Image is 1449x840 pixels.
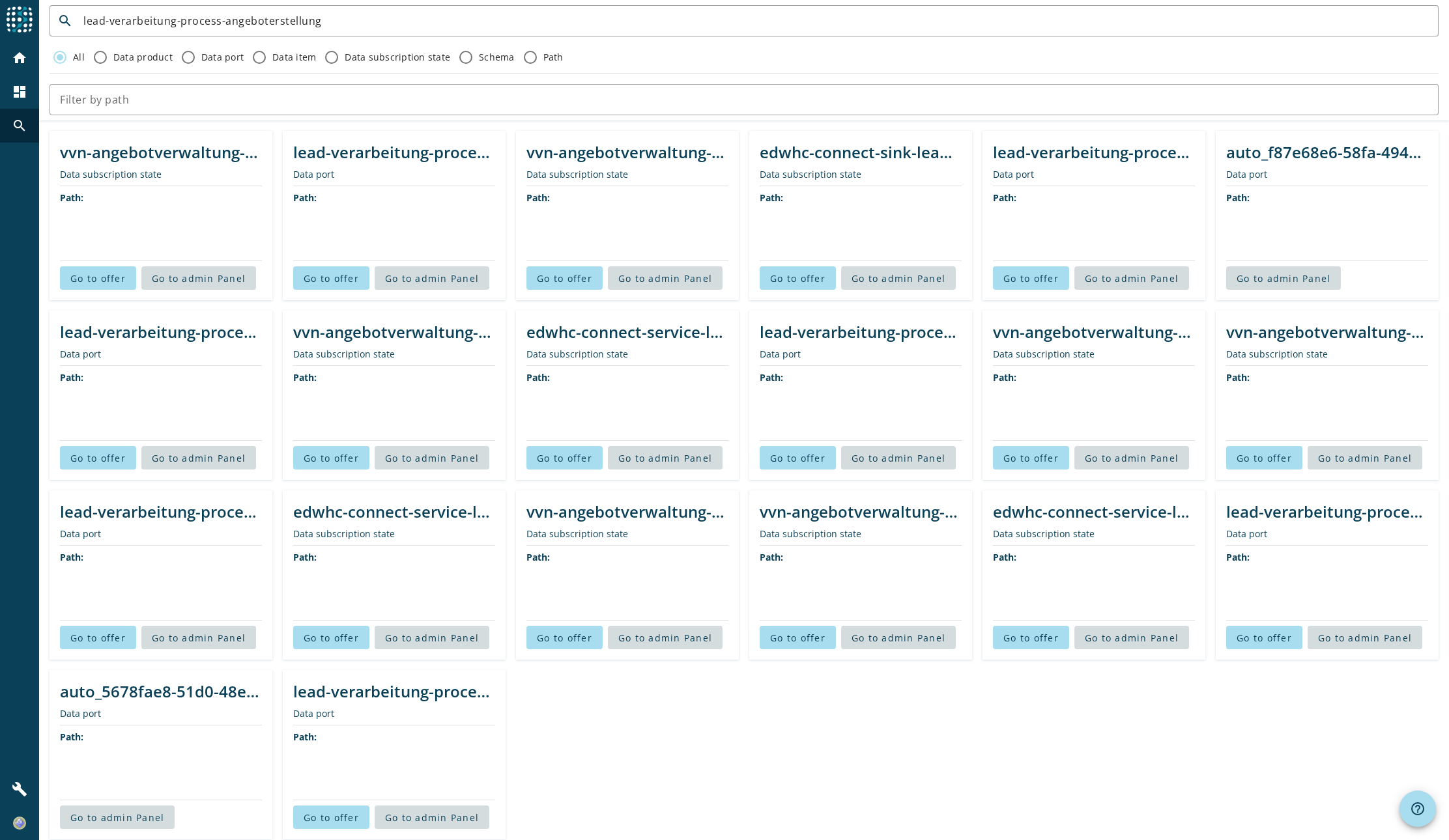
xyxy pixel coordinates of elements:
div: auto_f87e68e6-58fa-494a-919e-63138d266af2 [1226,141,1428,163]
div: Data subscription state [526,527,728,540]
span: Go to offer [1003,272,1059,285]
div: lead-verarbeitung-process-angeboterstellung-development [293,141,495,163]
label: Data subscription state [342,51,450,64]
button: Go to admin Panel [375,446,489,469]
div: edwhc-connect-service-lead-verarbeitung-process-angeboterstellung-p [526,321,728,343]
div: Data port [293,707,495,720]
div: Data subscription state [526,168,728,180]
div: vvn-angebotverwaltung-service [293,321,495,343]
span: Path: [760,551,783,563]
button: Go to offer [993,446,1069,469]
button: Go to offer [526,626,603,649]
div: vvn-angebotverwaltung-service [60,141,262,163]
button: Go to admin Panel [841,626,956,649]
span: Go to admin Panel [385,632,479,644]
button: Go to offer [1226,446,1302,469]
span: Go to admin Panel [1318,632,1412,644]
button: Go to admin Panel [608,626,723,649]
span: Go to admin Panel [618,272,712,285]
label: All [70,51,85,64]
span: Path: [60,371,83,384]
span: Go to offer [304,272,359,285]
div: Data subscription state [293,527,495,540]
span: Go to offer [770,452,825,464]
span: Go to admin Panel [152,452,246,464]
div: Data port [60,348,262,360]
button: Go to offer [60,626,136,649]
span: Path: [993,551,1016,563]
span: Path: [993,191,1016,204]
span: Go to offer [304,452,359,464]
div: Data subscription state [293,348,495,360]
span: Path: [60,191,83,204]
button: Go to admin Panel [60,805,175,829]
div: lead-verarbeitung-process-angeboterstellung-prod [60,501,262,522]
span: Go to admin Panel [618,452,712,464]
button: Go to offer [293,626,369,649]
div: Data subscription state [526,348,728,360]
button: Go to admin Panel [141,626,256,649]
div: lead-verarbeitung-process-angeboterstellung-test [60,321,262,343]
span: Go to admin Panel [385,452,479,464]
span: Go to offer [70,272,126,285]
button: Go to admin Panel [1226,266,1341,290]
button: Go to offer [293,266,369,290]
span: Go to offer [537,272,592,285]
div: Data subscription state [993,527,1195,540]
button: Go to admin Panel [841,266,956,290]
span: Go to offer [1237,632,1292,644]
span: Path: [1226,371,1250,384]
span: Path: [60,551,83,563]
button: Go to offer [526,446,603,469]
span: Path: [526,371,550,384]
span: Go to admin Panel [1318,452,1412,464]
div: Data port [293,168,495,180]
button: Go to offer [526,266,603,290]
span: Path: [60,731,83,743]
mat-icon: search [12,118,27,133]
span: Path: [526,191,550,204]
span: Go to admin Panel [1085,452,1179,464]
input: Filter by path [60,92,1428,107]
div: Data port [1226,168,1428,180]
button: Go to offer [993,266,1069,290]
button: Go to admin Panel [1308,446,1422,469]
button: Go to admin Panel [141,446,256,469]
span: Go to admin Panel [70,811,164,824]
img: spoud-logo.svg [7,7,33,33]
button: Go to admin Panel [1074,446,1189,469]
button: Go to admin Panel [1308,626,1422,649]
span: Go to admin Panel [852,632,945,644]
span: Go to admin Panel [1085,272,1179,285]
button: Go to admin Panel [841,446,956,469]
button: Go to offer [293,805,369,829]
div: edwhc-connect-service-lead-verarbeitung-process-angeboterstellung-t [293,501,495,522]
button: Go to admin Panel [375,805,489,829]
div: Data port [60,527,262,540]
label: Data item [270,51,316,64]
div: vvn-angebotverwaltung-service [526,501,728,522]
span: Path: [293,191,317,204]
span: Go to admin Panel [1085,632,1179,644]
button: Go to offer [993,626,1069,649]
mat-icon: build [12,781,27,797]
div: edwhc-connect-sink-lead-verarbeitung-process-angeboterstellung-w [760,141,962,163]
span: Go to offer [1003,452,1059,464]
button: Go to admin Panel [375,266,489,290]
img: b1f4ccba21e00662a6f274696d39e437 [13,817,26,830]
div: lead-verarbeitung-process-angeboterstellung-timetravel [993,141,1195,163]
span: Path: [760,371,783,384]
div: vvn-angebotverwaltung-service [1226,321,1428,343]
button: Go to admin Panel [141,266,256,290]
span: Go to offer [770,632,825,644]
mat-icon: search [50,13,81,29]
button: Go to offer [760,266,836,290]
span: Path: [993,371,1016,384]
span: Go to admin Panel [152,632,246,644]
span: Path: [1226,551,1250,563]
button: Go to offer [293,446,369,469]
span: Path: [526,551,550,563]
span: Go to offer [1003,632,1059,644]
span: Go to offer [304,811,359,824]
button: Go to offer [1226,626,1302,649]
